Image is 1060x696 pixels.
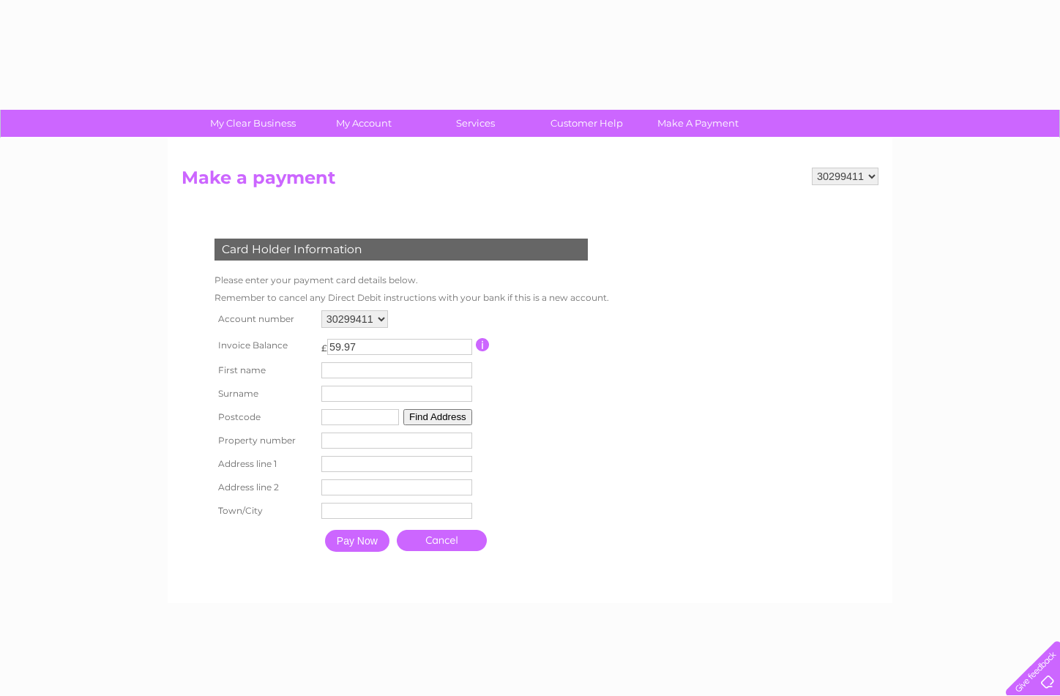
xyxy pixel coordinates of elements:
[321,335,327,353] td: £
[476,338,490,351] input: Information
[193,110,313,137] a: My Clear Business
[211,405,318,429] th: Postcode
[211,359,318,382] th: First name
[211,272,613,289] td: Please enter your payment card details below.
[211,476,318,499] th: Address line 2
[211,499,318,523] th: Town/City
[211,332,318,359] th: Invoice Balance
[325,530,389,552] input: Pay Now
[211,452,318,476] th: Address line 1
[397,530,487,551] a: Cancel
[403,409,472,425] button: Find Address
[211,382,318,405] th: Surname
[526,110,647,137] a: Customer Help
[211,289,613,307] td: Remember to cancel any Direct Debit instructions with your bank if this is a new account.
[211,307,318,332] th: Account number
[211,429,318,452] th: Property number
[415,110,536,137] a: Services
[182,168,878,195] h2: Make a payment
[214,239,588,261] div: Card Holder Information
[638,110,758,137] a: Make A Payment
[304,110,425,137] a: My Account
